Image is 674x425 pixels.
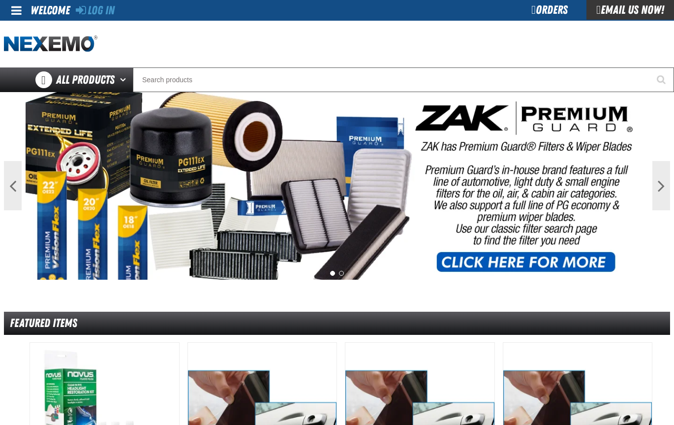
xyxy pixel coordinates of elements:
[652,161,670,210] button: Next
[4,312,670,335] div: Featured Items
[649,67,674,92] button: Start Searching
[4,161,22,210] button: Previous
[117,67,133,92] button: Open All Products pages
[76,3,115,17] a: Log In
[4,35,97,53] img: Nexemo logo
[133,67,674,92] input: Search
[339,271,344,276] button: 2 of 2
[26,92,648,280] img: PG Filters & Wipers
[330,271,335,276] button: 1 of 2
[56,71,115,89] span: All Products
